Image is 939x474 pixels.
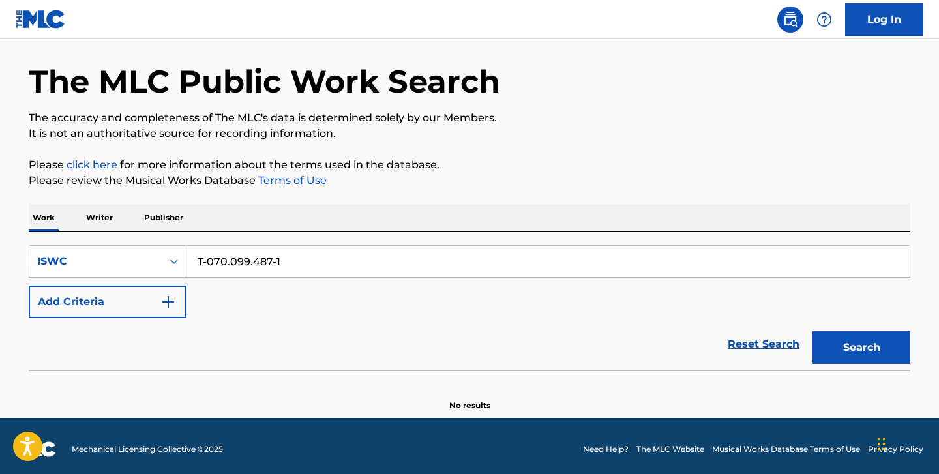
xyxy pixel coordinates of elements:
[583,443,629,455] a: Need Help?
[636,443,704,455] a: The MLC Website
[868,443,923,455] a: Privacy Policy
[140,204,187,231] p: Publisher
[811,7,837,33] div: Help
[29,245,910,370] form: Search Form
[29,62,500,101] h1: The MLC Public Work Search
[449,384,490,411] p: No results
[16,10,66,29] img: MLC Logo
[29,204,59,231] p: Work
[878,424,886,464] div: Drag
[782,12,798,27] img: search
[29,126,910,141] p: It is not an authoritative source for recording information.
[67,158,117,171] a: click here
[816,12,832,27] img: help
[29,110,910,126] p: The accuracy and completeness of The MLC's data is determined solely by our Members.
[72,443,223,455] span: Mechanical Licensing Collective © 2025
[37,254,155,269] div: ISWC
[712,443,860,455] a: Musical Works Database Terms of Use
[29,286,186,318] button: Add Criteria
[812,331,910,364] button: Search
[845,3,923,36] a: Log In
[256,174,327,186] a: Terms of Use
[29,173,910,188] p: Please review the Musical Works Database
[82,204,117,231] p: Writer
[777,7,803,33] a: Public Search
[29,157,910,173] p: Please for more information about the terms used in the database.
[160,294,176,310] img: 9d2ae6d4665cec9f34b9.svg
[874,411,939,474] iframe: Chat Widget
[721,330,806,359] a: Reset Search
